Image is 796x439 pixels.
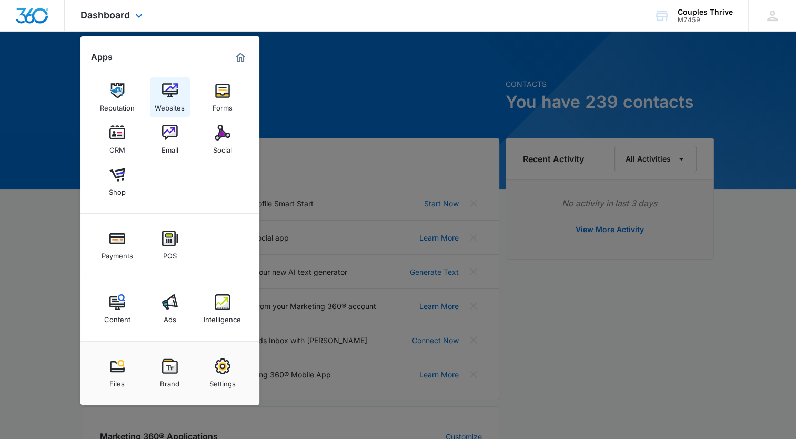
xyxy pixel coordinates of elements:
a: Websites [150,77,190,117]
div: Websites [155,98,185,112]
div: Email [162,141,178,154]
a: Ads [150,289,190,329]
a: Brand [150,353,190,393]
a: POS [150,225,190,265]
a: Marketing 360® Dashboard [232,49,249,66]
span: Dashboard [80,9,130,21]
h2: Apps [91,52,113,62]
div: Files [109,374,125,388]
a: Social [203,119,243,159]
div: POS [163,246,177,260]
a: Content [97,289,137,329]
a: Files [97,353,137,393]
a: Forms [203,77,243,117]
a: CRM [97,119,137,159]
div: Payments [102,246,133,260]
a: Intelligence [203,289,243,329]
div: Shop [109,183,126,196]
div: Brand [160,374,179,388]
div: Social [213,141,232,154]
a: Shop [97,162,137,202]
a: Payments [97,225,137,265]
div: Reputation [100,98,135,112]
a: Email [150,119,190,159]
div: account name [678,8,733,16]
div: Content [104,310,130,324]
div: Forms [213,98,233,112]
div: Settings [209,374,236,388]
a: Settings [203,353,243,393]
div: Intelligence [204,310,241,324]
a: Reputation [97,77,137,117]
div: account id [678,16,733,24]
div: Ads [164,310,176,324]
div: CRM [109,141,125,154]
